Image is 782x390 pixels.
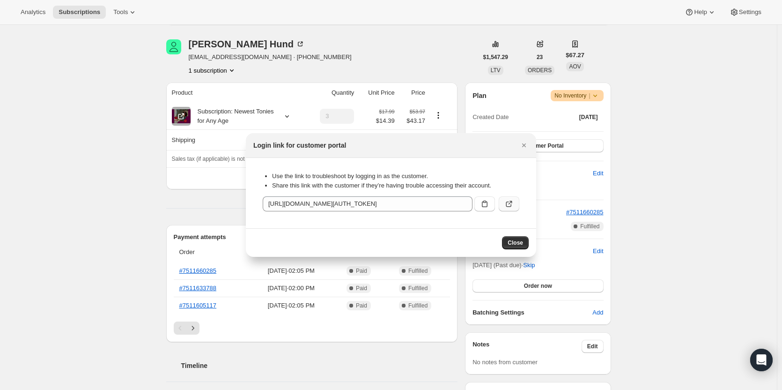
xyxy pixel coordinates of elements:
button: Tools [108,6,143,19]
li: Use the link to troubleshoot by logging in as the customer. [272,172,519,181]
span: Close [508,239,523,247]
span: Analytics [21,8,45,16]
button: Settings [724,6,767,19]
li: Share this link with the customer if they’re having trouble accessing their account. [272,181,519,190]
h2: Login link for customer portal [253,141,346,150]
div: Open Intercom Messenger [750,349,773,371]
span: Tools [113,8,128,16]
span: Help [694,8,707,16]
button: Close [502,236,529,249]
span: Settings [739,8,761,16]
button: Help [679,6,722,19]
span: Subscriptions [59,8,100,16]
button: Analytics [15,6,51,19]
button: Close [517,139,531,152]
button: Subscriptions [53,6,106,19]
